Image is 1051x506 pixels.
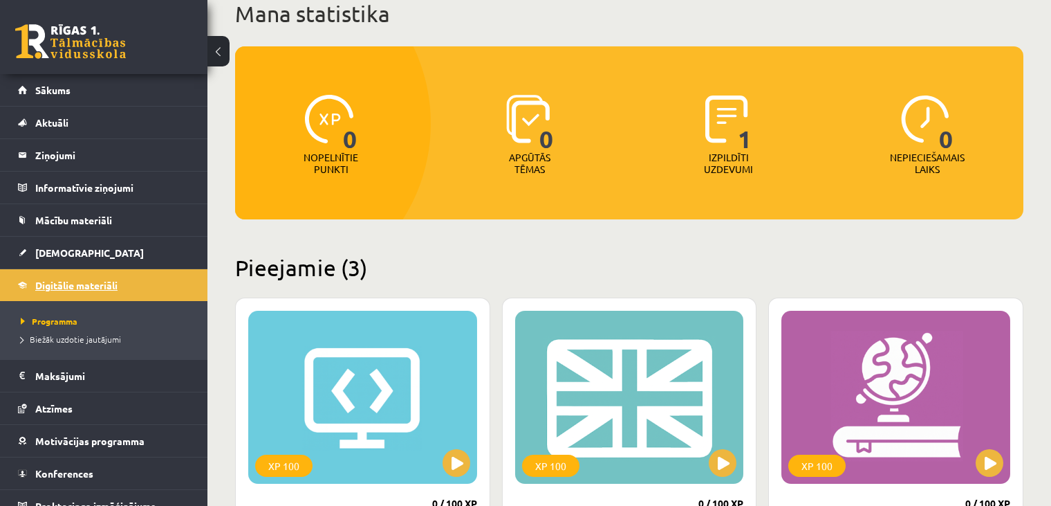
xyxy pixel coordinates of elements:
img: icon-completed-tasks-ad58ae20a441b2904462921112bc710f1caf180af7a3daa7317a5a94f2d26646.svg [705,95,748,143]
a: Digitālie materiāli [18,269,190,301]
span: Programma [21,316,77,327]
a: Programma [21,315,194,327]
a: [DEMOGRAPHIC_DATA] [18,237,190,269]
span: Motivācijas programma [35,435,145,447]
a: Atzīmes [18,392,190,424]
legend: Informatīvie ziņojumi [35,172,190,204]
span: Mācību materiāli [35,214,112,226]
div: XP 100 [255,455,313,477]
p: Izpildīti uzdevumi [702,152,756,175]
div: XP 100 [788,455,846,477]
span: Biežāk uzdotie jautājumi [21,334,121,345]
p: Apgūtās tēmas [503,152,557,175]
a: Mācību materiāli [18,204,190,236]
img: icon-learned-topics-4a711ccc23c960034f471b6e78daf4a3bad4a20eaf4de84257b87e66633f6470.svg [506,95,550,143]
span: 0 [539,95,554,152]
span: Digitālie materiāli [35,279,118,291]
p: Nopelnītie punkti [304,152,358,175]
a: Aktuāli [18,107,190,138]
p: Nepieciešamais laiks [890,152,965,175]
a: Rīgas 1. Tālmācības vidusskola [15,24,126,59]
span: 0 [343,95,357,152]
span: Aktuāli [35,116,68,129]
a: Motivācijas programma [18,425,190,457]
legend: Ziņojumi [35,139,190,171]
span: Atzīmes [35,402,73,415]
span: 0 [939,95,954,152]
a: Biežāk uzdotie jautājumi [21,333,194,345]
a: Sākums [18,74,190,106]
img: icon-clock-7be60019b62300814b6bd22b8e044499b485619524d84068768e800edab66f18.svg [901,95,949,143]
h2: Pieejamie (3) [235,254,1023,281]
span: 1 [738,95,752,152]
legend: Maksājumi [35,360,190,392]
div: XP 100 [522,455,579,477]
img: icon-xp-0682a9bc20223a9ccc6f5883a126b849a74cddfe5390d2b41b4391c66f2066e7.svg [305,95,353,143]
span: Sākums [35,84,71,96]
a: Maksājumi [18,360,190,392]
a: Informatīvie ziņojumi [18,172,190,204]
span: [DEMOGRAPHIC_DATA] [35,246,144,259]
span: Konferences [35,467,93,480]
a: Ziņojumi [18,139,190,171]
a: Konferences [18,458,190,489]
